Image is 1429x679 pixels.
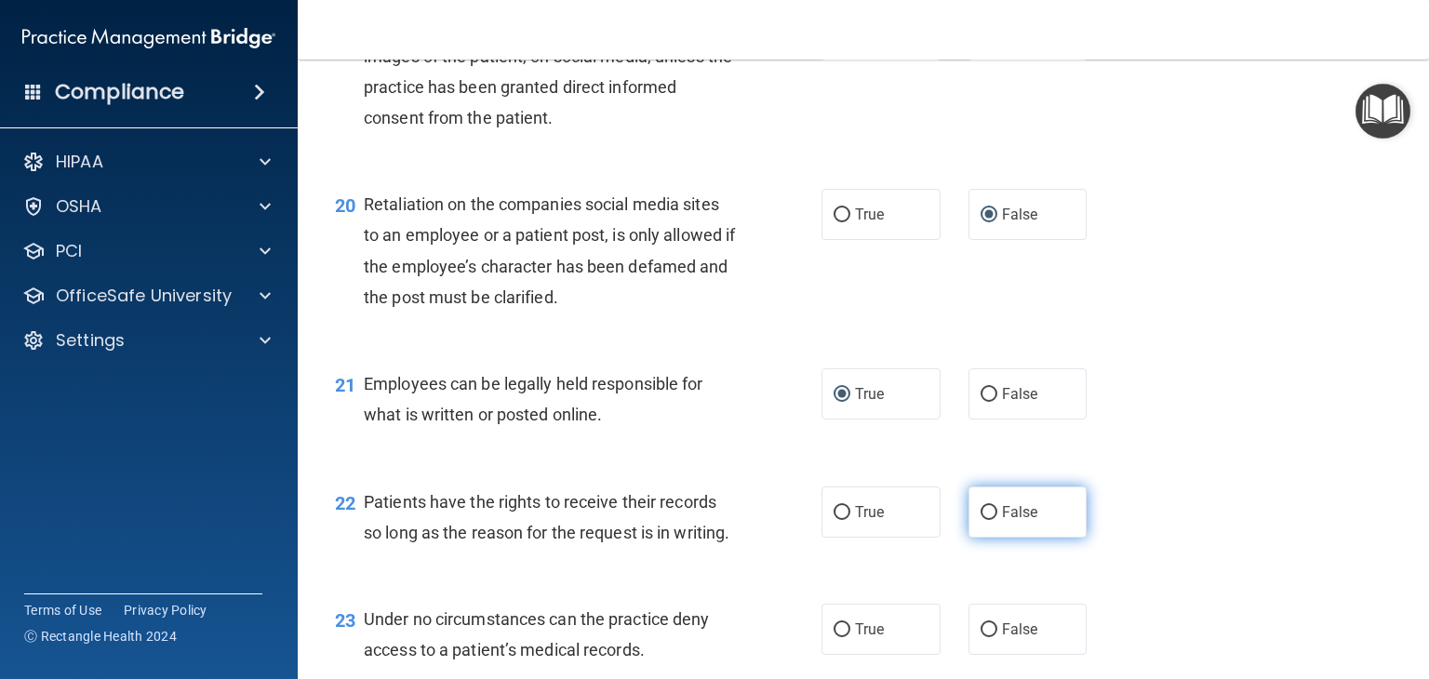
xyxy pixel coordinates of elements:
[22,285,271,307] a: OfficeSafe University
[364,609,709,659] span: Under no circumstances can the practice deny access to a patient’s medical records.
[22,240,271,262] a: PCI
[56,195,102,218] p: OSHA
[855,503,884,521] span: True
[22,20,275,57] img: PMB logo
[855,206,884,223] span: True
[335,609,355,632] span: 23
[56,240,82,262] p: PCI
[124,601,207,619] a: Privacy Policy
[981,388,997,402] input: False
[981,208,997,222] input: False
[24,627,177,646] span: Ⓒ Rectangle Health 2024
[55,79,184,105] h4: Compliance
[1002,503,1038,521] span: False
[1356,84,1410,139] button: Open Resource Center
[56,329,125,352] p: Settings
[834,623,850,637] input: True
[56,285,232,307] p: OfficeSafe University
[56,151,103,173] p: HIPAA
[335,194,355,217] span: 20
[855,620,884,638] span: True
[364,492,729,542] span: Patients have the rights to receive their records so long as the reason for the request is in wri...
[834,506,850,520] input: True
[834,208,850,222] input: True
[1002,620,1038,638] span: False
[24,601,101,619] a: Terms of Use
[1002,206,1038,223] span: False
[981,623,997,637] input: False
[22,195,271,218] a: OSHA
[22,151,271,173] a: HIPAA
[364,194,735,307] span: Retaliation on the companies social media sites to an employee or a patient post, is only allowed...
[22,329,271,352] a: Settings
[364,374,703,424] span: Employees can be legally held responsible for what is written or posted online.
[834,388,850,402] input: True
[335,492,355,514] span: 22
[981,506,997,520] input: False
[1002,385,1038,403] span: False
[335,374,355,396] span: 21
[855,385,884,403] span: True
